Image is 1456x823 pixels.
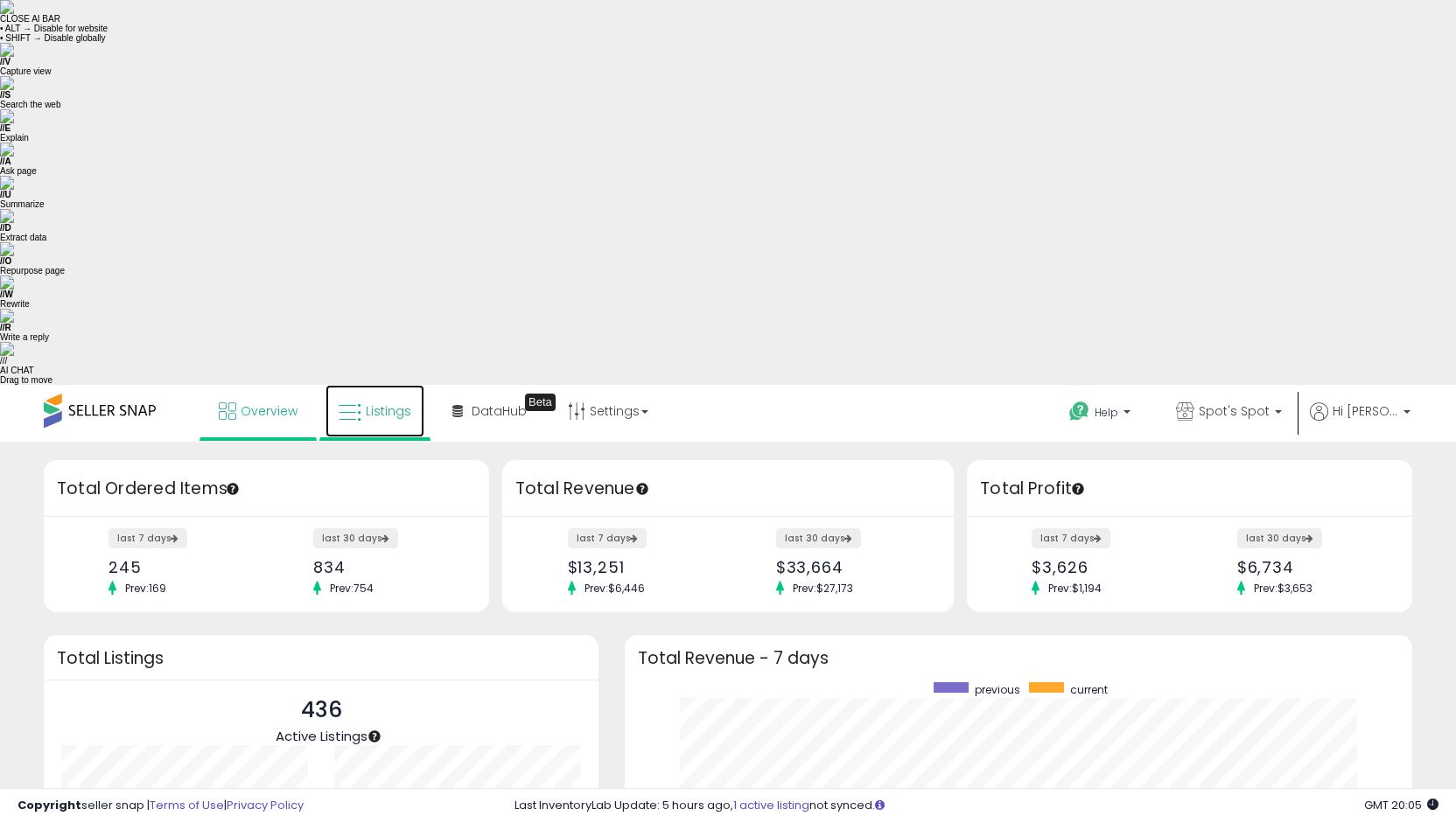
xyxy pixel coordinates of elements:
h3: Total Profit [980,477,1399,501]
a: DataHub [439,385,540,437]
h3: Total Revenue - 7 days [638,652,1399,665]
i: Click here to read more about un-synced listings. [875,799,885,811]
p: 436 [276,694,367,727]
label: last 7 days [568,528,647,548]
span: Help [1095,405,1118,420]
div: seller snap | | [17,798,304,814]
a: Settings [555,385,661,437]
span: Prev: $1,194 [1039,581,1110,596]
div: Last InventoryLab Update: 5 hours ago, not synced. [514,798,1438,814]
div: Tooltip anchor [634,481,650,497]
span: Prev: $6,446 [576,581,654,596]
label: last 30 days [1237,528,1322,548]
h3: Total Listings [57,652,585,665]
div: 834 [313,558,458,576]
span: Active Listings [276,727,367,745]
a: Listings [325,385,424,437]
span: Hi [PERSON_NAME] [1333,402,1398,420]
span: Prev: $3,653 [1245,581,1321,596]
div: Tooltip anchor [225,481,241,497]
a: Help [1055,387,1148,442]
a: Overview [206,385,311,437]
label: last 30 days [776,528,861,548]
a: 1 active listing [733,797,809,813]
span: current [1070,682,1108,697]
div: Tooltip anchor [367,729,382,744]
label: last 7 days [108,528,187,548]
div: $33,664 [776,558,923,576]
span: DataHub [472,402,527,420]
div: Tooltip anchor [525,394,556,411]
label: last 30 days [313,528,398,548]
div: $13,251 [568,558,715,576]
i: Get Help [1068,401,1090,422]
span: Overview [241,402,297,420]
span: Prev: $27,173 [784,581,862,596]
span: 2025-09-11 20:05 GMT [1364,797,1438,813]
a: Terms of Use [150,797,224,813]
strong: Copyright [17,797,81,813]
span: Prev: 169 [116,581,175,596]
span: Listings [366,402,411,420]
h3: Total Ordered Items [57,477,476,501]
a: Hi [PERSON_NAME] [1310,402,1410,442]
span: Spot's Spot [1199,402,1270,420]
h3: Total Revenue [515,477,941,501]
a: Privacy Policy [227,797,304,813]
label: last 7 days [1032,528,1110,548]
span: previous [975,682,1020,697]
div: 245 [108,558,253,576]
span: Prev: 754 [321,581,382,596]
div: Tooltip anchor [1070,481,1086,497]
div: $6,734 [1237,558,1382,576]
div: $3,626 [1032,558,1176,576]
a: Spot's Spot [1163,385,1295,442]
